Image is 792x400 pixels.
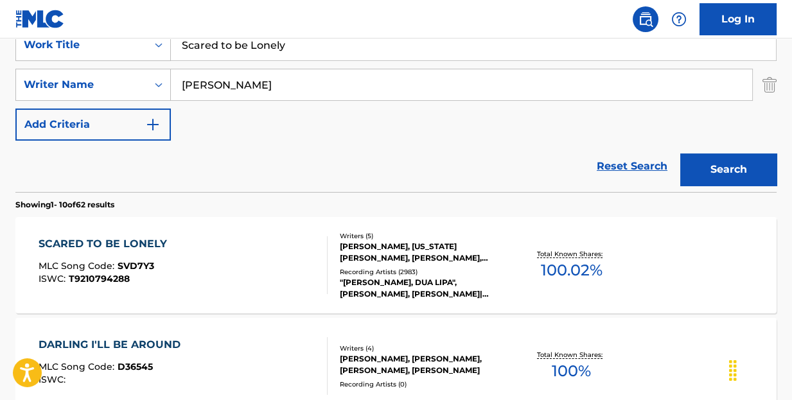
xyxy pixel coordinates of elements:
div: Drag [723,351,743,390]
button: Add Criteria [15,109,171,141]
span: ISWC : [39,273,69,284]
div: Recording Artists ( 2983 ) [340,267,508,277]
span: ISWC : [39,374,69,385]
div: "[PERSON_NAME], DUA LIPA", [PERSON_NAME], [PERSON_NAME]|[PERSON_NAME] & [PERSON_NAME]|DUA LIPA [340,277,508,300]
form: Search Form [15,29,777,192]
span: 100.02 % [541,259,603,282]
span: T9210794288 [69,273,130,284]
button: Search [680,153,777,186]
div: Recording Artists ( 0 ) [340,379,508,389]
span: 100 % [552,360,591,383]
span: SVD7Y3 [118,260,154,272]
p: Total Known Shares: [537,350,606,360]
div: [PERSON_NAME], [PERSON_NAME], [PERSON_NAME], [PERSON_NAME] [340,353,508,376]
iframe: Chat Widget [728,338,792,400]
img: MLC Logo [15,10,65,28]
div: Writers ( 4 ) [340,343,508,353]
div: Writer Name [24,77,139,92]
span: MLC Song Code : [39,361,118,372]
img: Delete Criterion [762,69,777,101]
div: Writers ( 5 ) [340,231,508,241]
span: MLC Song Code : [39,260,118,272]
div: DARLING I'LL BE AROUND [39,337,187,352]
span: D36545 [118,361,153,372]
div: Help [666,6,692,32]
div: Work Title [24,37,139,53]
p: Showing 1 - 10 of 62 results [15,199,114,211]
p: Total Known Shares: [537,249,606,259]
a: SCARED TO BE LONELYMLC Song Code:SVD7Y3ISWC:T9210794288Writers (5)[PERSON_NAME], [US_STATE][PERSO... [15,217,777,313]
a: Reset Search [590,152,674,180]
a: Public Search [633,6,658,32]
a: Log In [700,3,777,35]
div: SCARED TO BE LONELY [39,236,173,252]
img: 9d2ae6d4665cec9f34b9.svg [145,117,161,132]
div: [PERSON_NAME], [US_STATE][PERSON_NAME], [PERSON_NAME], [PERSON_NAME], [PERSON_NAME] [340,241,508,264]
img: search [638,12,653,27]
img: help [671,12,687,27]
